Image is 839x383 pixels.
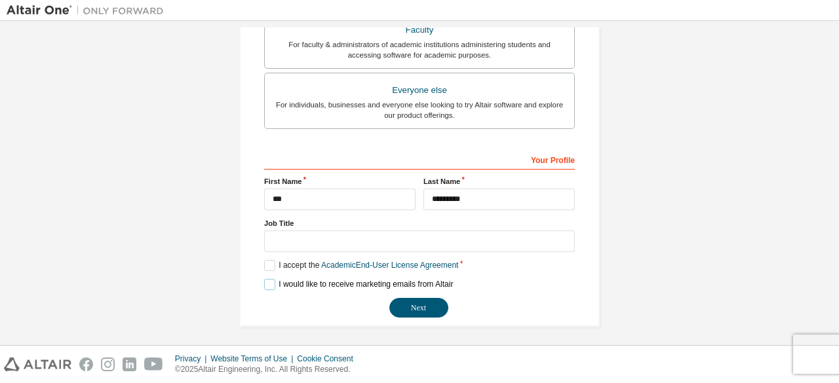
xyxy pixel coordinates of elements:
[273,39,566,60] div: For faculty & administrators of academic institutions administering students and accessing softwa...
[423,176,575,187] label: Last Name
[210,354,297,364] div: Website Terms of Use
[321,261,458,270] a: Academic End-User License Agreement
[4,357,71,371] img: altair_logo.svg
[144,357,163,371] img: youtube.svg
[79,357,93,371] img: facebook.svg
[101,357,115,371] img: instagram.svg
[123,357,136,371] img: linkedin.svg
[264,260,458,271] label: I accept the
[264,218,575,228] label: Job Title
[273,81,566,100] div: Everyone else
[264,149,575,170] div: Your Profile
[264,176,416,187] label: First Name
[389,298,448,318] button: Next
[273,21,566,39] div: Faculty
[7,4,170,17] img: Altair One
[297,354,361,364] div: Cookie Consent
[175,364,361,375] p: © 2025 Altair Engineering, Inc. All Rights Reserved.
[175,354,210,364] div: Privacy
[273,100,566,120] div: For individuals, businesses and everyone else looking to try Altair software and explore our prod...
[264,279,453,290] label: I would like to receive marketing emails from Altair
